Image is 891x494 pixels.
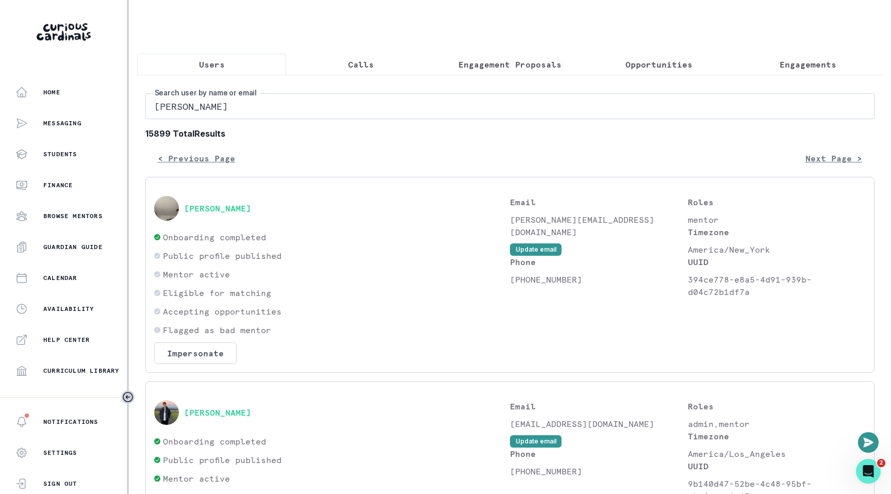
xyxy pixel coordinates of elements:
p: Public profile published [163,454,282,466]
p: Guardian Guide [43,243,103,251]
p: Flagged as bad mentor [163,324,271,336]
button: [PERSON_NAME] [184,203,251,213]
p: Browse Mentors [43,212,103,220]
p: admin,mentor [688,418,866,430]
button: < Previous Page [145,148,247,169]
p: Phone [510,448,688,460]
p: Availability [43,305,94,313]
button: Toggle sidebar [121,390,135,404]
p: Onboarding completed [163,231,266,243]
iframe: Intercom live chat [856,459,881,484]
p: America/Los_Angeles [688,448,866,460]
p: Curriculum Library [43,367,120,375]
p: Engagements [780,58,836,71]
p: mentor [688,213,866,226]
p: Finance [43,181,73,189]
p: Students [43,150,77,158]
p: [PHONE_NUMBER] [510,465,688,477]
p: Sign Out [43,480,77,488]
p: Eligible for matching [163,287,271,299]
p: Phone [510,256,688,268]
button: Impersonate [154,342,237,364]
p: Opportunities [625,58,692,71]
p: Roles [688,196,866,208]
p: 394ce778-e8a5-4d91-939b-d04c72b1df7a [688,273,866,298]
p: Users [199,58,225,71]
p: Timezone [688,430,866,442]
p: Notifications [43,418,98,426]
p: America/New_York [688,243,866,256]
p: Home [43,88,60,96]
img: Curious Cardinals Logo [37,23,91,41]
span: 2 [877,459,885,467]
p: Calendar [43,274,77,282]
p: UUID [688,256,866,268]
button: Update email [510,435,562,448]
button: Update email [510,243,562,256]
p: Email [510,196,688,208]
p: UUID [688,460,866,472]
button: Next Page > [793,148,874,169]
p: Engagement Proposals [458,58,562,71]
p: Onboarding completed [163,435,266,448]
p: Mentor active [163,472,230,485]
p: Accepting opportunities [163,305,282,318]
p: [EMAIL_ADDRESS][DOMAIN_NAME] [510,418,688,430]
p: Email [510,400,688,413]
p: Settings [43,449,77,457]
p: Calls [348,58,374,71]
button: Open or close messaging widget [858,432,879,453]
button: [PERSON_NAME] [184,407,251,418]
p: [PERSON_NAME][EMAIL_ADDRESS][DOMAIN_NAME] [510,213,688,238]
p: Help Center [43,336,90,344]
p: Mentor active [163,268,230,281]
p: Timezone [688,226,866,238]
p: Messaging [43,119,81,127]
p: Roles [688,400,866,413]
p: Public profile published [163,250,282,262]
p: [PHONE_NUMBER] [510,273,688,286]
b: 15899 Total Results [145,127,874,140]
